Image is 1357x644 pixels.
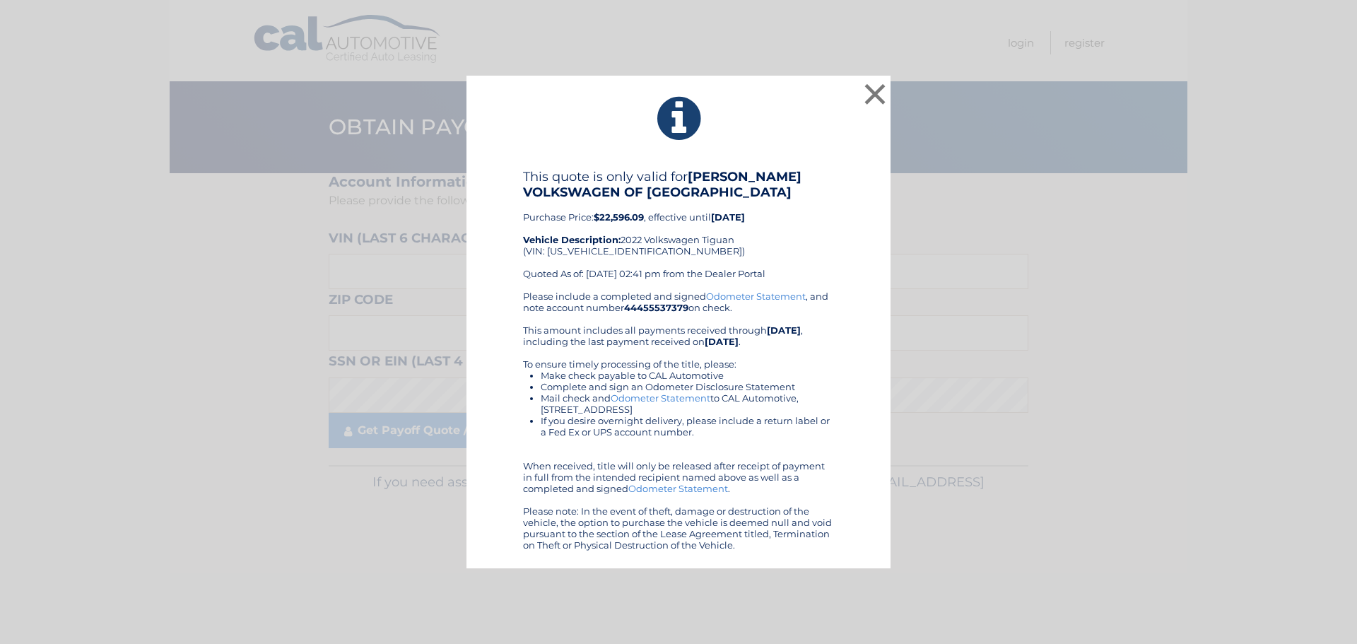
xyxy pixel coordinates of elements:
a: Odometer Statement [628,483,728,494]
b: [DATE] [767,324,801,336]
li: If you desire overnight delivery, please include a return label or a Fed Ex or UPS account number. [541,415,834,438]
b: [DATE] [705,336,739,347]
li: Mail check and to CAL Automotive, [STREET_ADDRESS] [541,392,834,415]
li: Make check payable to CAL Automotive [541,370,834,381]
li: Complete and sign an Odometer Disclosure Statement [541,381,834,392]
b: [DATE] [711,211,745,223]
b: $22,596.09 [594,211,644,223]
h4: This quote is only valid for [523,169,834,200]
b: 44455537379 [624,302,688,313]
div: Please include a completed and signed , and note account number on check. This amount includes al... [523,291,834,551]
b: [PERSON_NAME] VOLKSWAGEN OF [GEOGRAPHIC_DATA] [523,169,801,200]
a: Odometer Statement [611,392,710,404]
div: Purchase Price: , effective until 2022 Volkswagen Tiguan (VIN: [US_VEHICLE_IDENTIFICATION_NUMBER]... [523,169,834,291]
strong: Vehicle Description: [523,234,621,245]
a: Odometer Statement [706,291,806,302]
button: × [861,80,889,108]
